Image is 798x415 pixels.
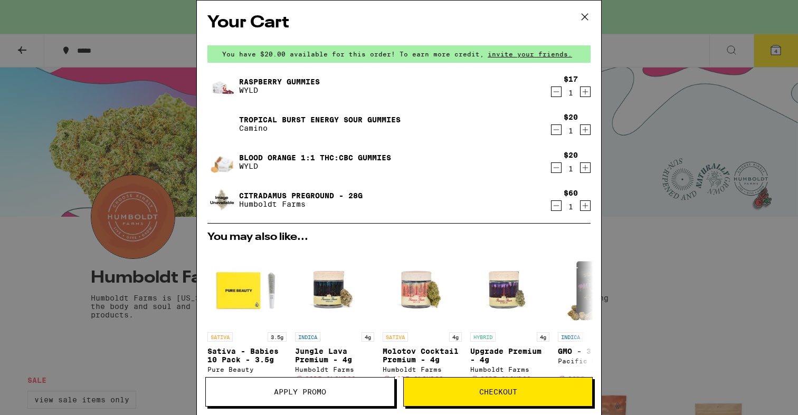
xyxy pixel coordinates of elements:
[207,71,237,101] img: Raspberry Gummies
[564,75,578,83] div: $17
[207,248,287,388] a: Open page for Sativa - Babies 10 Pack - 3.5g from Pure Beauty
[558,358,637,364] div: Pacific Stone
[274,388,326,395] span: Apply Promo
[239,115,401,124] a: Tropical Burst Energy Sour Gummies
[470,332,496,342] p: HYBRID
[207,347,287,364] p: Sativa - Babies 10 Pack - 3.5g
[239,162,391,170] p: WYLD
[551,124,562,135] button: Decrement
[239,86,320,94] p: WYLD
[295,332,320,342] p: INDICA
[580,162,591,173] button: Increment
[564,202,578,211] div: 1
[470,248,549,327] img: Humboldt Farms - Upgrade Premium - 4g
[564,127,578,135] div: 1
[470,366,549,373] div: Humboldt Farms
[205,377,395,407] button: Apply Promo
[295,347,374,364] p: Jungle Lava Premium - 4g
[362,332,374,342] p: 4g
[558,248,637,388] a: Open page for GMO - 3.5g from Pacific Stone
[393,375,443,382] span: CODE CLOUD30
[295,366,374,373] div: Humboldt Farms
[470,248,549,388] a: Open page for Upgrade Premium - 4g from Humboldt Farms
[403,377,593,407] button: Checkout
[537,332,549,342] p: 4g
[580,200,591,211] button: Increment
[383,248,462,327] img: Humboldt Farms - Molotov Cocktail Premium - 4g
[564,165,578,173] div: 1
[268,332,287,342] p: 3.5g
[295,248,374,327] img: Humboldt Farms - Jungle Lava Premium - 4g
[551,86,562,97] button: Decrement
[295,248,374,388] a: Open page for Jungle Lava Premium - 4g from Humboldt Farms
[564,113,578,121] div: $20
[383,332,408,342] p: SATIVA
[305,375,356,382] span: CODE CLOUD30
[558,347,637,355] p: GMO - 3.5g
[207,141,237,182] img: Blood Orange 1:1 THC:CBC Gummies
[207,248,287,327] img: Pure Beauty - Sativa - Babies 10 Pack - 3.5g
[239,78,320,86] a: Raspberry Gummies
[239,200,363,208] p: Humboldt Farms
[551,200,562,211] button: Decrement
[207,45,591,63] div: You have $20.00 available for this order! To earn more credit,invite your friends.
[480,375,531,382] span: CODE CLOUD30
[207,366,287,373] div: Pure Beauty
[580,86,591,97] button: Increment
[383,347,462,364] p: Molotov Cocktail Premium - 4g
[558,332,583,342] p: INDICA
[479,388,517,395] span: Checkout
[383,366,462,373] div: Humboldt Farms
[580,124,591,135] button: Increment
[568,375,619,382] span: CODE CLOUD30
[239,191,363,200] a: Citradamus Preground - 28g
[222,51,484,57] span: You have $20.00 available for this order! To earn more credit,
[558,248,637,327] img: Pacific Stone - GMO - 3.5g
[239,124,401,132] p: Camino
[470,347,549,364] p: Upgrade Premium - 4g
[564,151,578,159] div: $20
[551,162,562,173] button: Decrement
[207,232,591,243] h2: You may also like...
[484,51,576,57] span: invite your friends.
[564,189,578,197] div: $60
[207,185,237,215] img: Citradamus Preground - 28g
[383,248,462,388] a: Open page for Molotov Cocktail Premium - 4g from Humboldt Farms
[449,332,462,342] p: 4g
[207,11,591,35] h2: Your Cart
[207,109,237,139] img: Tropical Burst Energy Sour Gummies
[239,153,391,162] a: Blood Orange 1:1 THC:CBC Gummies
[564,89,578,97] div: 1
